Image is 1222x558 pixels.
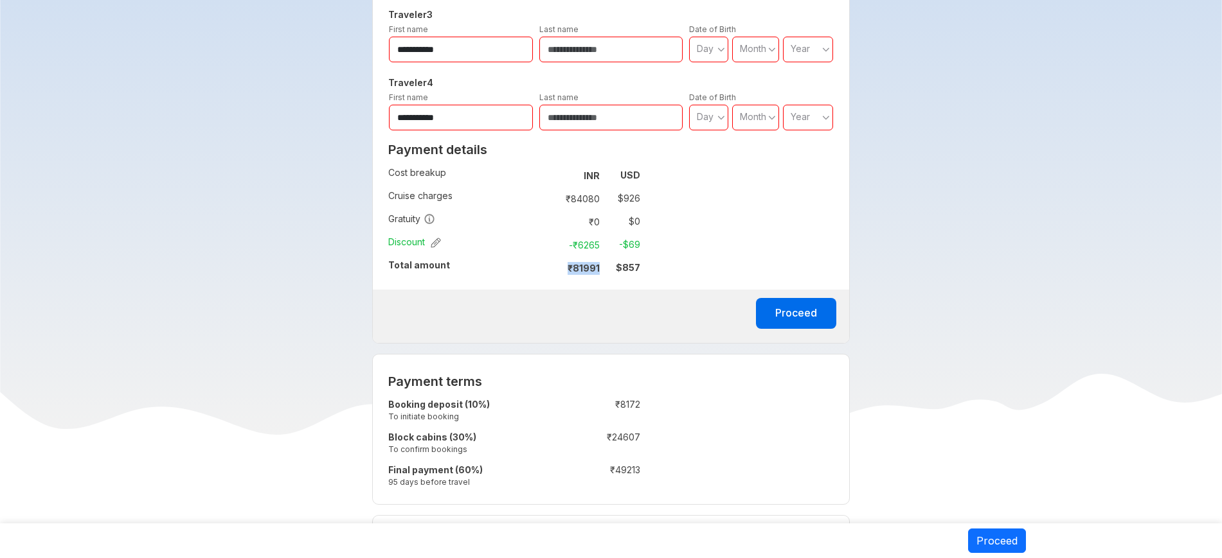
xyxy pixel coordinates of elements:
[388,444,557,455] small: To confirm bookings
[768,111,776,124] svg: angle down
[389,92,428,102] label: First name
[388,236,441,248] span: Discount
[388,374,640,389] h2: Payment terms
[557,461,564,494] td: :
[551,236,605,254] td: -₹ 6265
[389,24,428,34] label: First name
[564,396,640,428] td: ₹ 8172
[697,43,714,54] span: Day
[717,111,725,124] svg: angle down
[388,213,435,225] span: Gratuity
[545,256,551,279] td: :
[545,210,551,233] td: :
[545,233,551,256] td: :
[386,7,836,22] h5: Traveler 3
[557,428,564,461] td: :
[388,464,483,475] strong: Final payment (60%)
[689,24,736,34] label: Date of Birth
[791,43,810,54] span: Year
[545,164,551,187] td: :
[388,187,545,210] td: Cruise charges
[717,43,725,56] svg: angle down
[822,43,830,56] svg: angle down
[605,236,640,254] td: -$ 69
[557,396,564,428] td: :
[584,170,600,181] strong: INR
[388,164,545,187] td: Cost breakup
[388,142,640,157] h2: Payment details
[564,428,640,461] td: ₹ 24607
[616,262,640,273] strong: $ 857
[386,75,836,91] h5: Traveler 4
[545,187,551,210] td: :
[551,213,605,231] td: ₹ 0
[568,263,600,274] strong: ₹ 81991
[791,111,810,122] span: Year
[605,189,640,207] td: $ 926
[768,43,776,56] svg: angle down
[564,461,640,494] td: ₹ 49213
[388,432,476,442] strong: Block cabins (30%)
[756,298,836,329] button: Proceed
[968,528,1026,553] button: Proceed
[822,111,830,124] svg: angle down
[539,24,579,34] label: Last name
[697,111,714,122] span: Day
[388,476,557,487] small: 95 days before travel
[605,213,640,231] td: $ 0
[689,92,736,102] label: Date of Birth
[740,111,766,122] span: Month
[551,189,605,207] td: ₹ 84080
[388,399,490,410] strong: Booking deposit (10%)
[620,170,640,180] strong: USD
[388,259,450,270] strong: Total amount
[388,411,557,422] small: To initiate booking
[539,92,579,102] label: Last name
[740,43,766,54] span: Month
